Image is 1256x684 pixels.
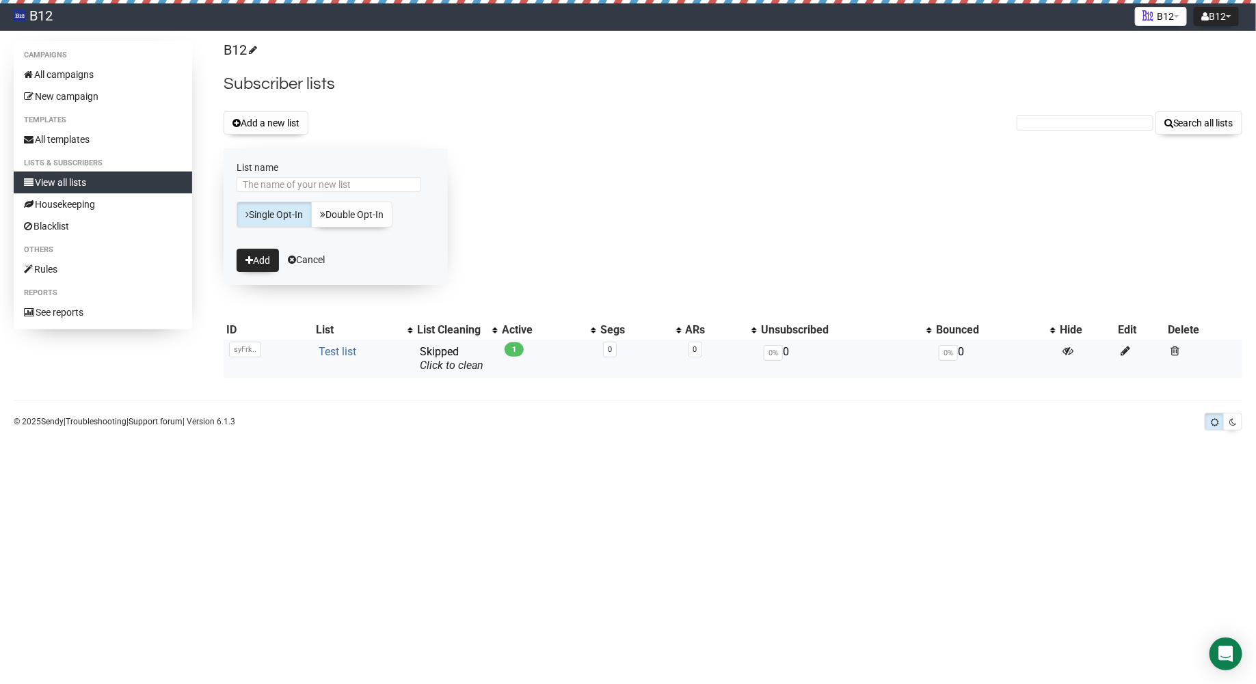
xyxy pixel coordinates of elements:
[505,342,524,357] span: 1
[313,320,414,340] th: List: No sort applied, activate to apply an ascending sort
[14,155,192,172] li: Lists & subscribers
[1168,323,1240,337] div: Delete
[14,414,235,429] p: © 2025 | | | Version 6.1.3
[600,323,669,337] div: Segs
[14,301,192,323] a: See reports
[14,258,192,280] a: Rules
[686,323,745,337] div: ARs
[237,161,435,174] label: List name
[288,254,325,265] a: Cancel
[414,320,499,340] th: List Cleaning: No sort applied, activate to apply an ascending sort
[420,359,483,372] a: Click to clean
[129,417,183,426] a: Support forum
[311,202,392,228] a: Double Opt-In
[237,249,279,272] button: Add
[14,47,192,64] li: Campaigns
[758,320,933,340] th: Unsubscribed: No sort applied, activate to apply an ascending sort
[319,345,356,358] a: Test list
[1143,10,1153,21] img: 1.png
[237,177,421,192] input: The name of your new list
[224,111,308,135] button: Add a new list
[14,85,192,107] a: New campaign
[224,42,255,58] a: B12
[14,64,192,85] a: All campaigns
[14,215,192,237] a: Blacklist
[499,320,598,340] th: Active: No sort applied, activate to apply an ascending sort
[229,342,261,357] span: syFrk..
[41,417,64,426] a: Sendy
[1194,7,1239,26] button: B12
[933,340,1057,378] td: 0
[933,320,1057,340] th: Bounced: No sort applied, activate to apply an ascending sort
[1116,320,1166,340] th: Edit: No sort applied, sorting is disabled
[316,323,401,337] div: List
[1165,320,1242,340] th: Delete: No sort applied, sorting is disabled
[608,345,612,354] a: 0
[1060,323,1112,337] div: Hide
[1119,323,1163,337] div: Edit
[14,128,192,150] a: All templates
[14,242,192,258] li: Others
[1210,638,1242,670] div: Open Intercom Messenger
[224,320,313,340] th: ID: No sort applied, sorting is disabled
[1155,111,1242,135] button: Search all lists
[936,323,1043,337] div: Bounced
[1135,7,1187,26] button: B12
[683,320,758,340] th: ARs: No sort applied, activate to apply an ascending sort
[14,193,192,215] a: Housekeeping
[224,72,1242,96] h2: Subscriber lists
[237,202,312,228] a: Single Opt-In
[758,340,933,378] td: 0
[693,345,697,354] a: 0
[598,320,683,340] th: Segs: No sort applied, activate to apply an ascending sort
[14,112,192,128] li: Templates
[66,417,126,426] a: Troubleshooting
[502,323,584,337] div: Active
[14,172,192,193] a: View all lists
[420,345,483,372] span: Skipped
[761,323,920,337] div: Unsubscribed
[14,10,26,22] img: 83d8429b531d662e2d1277719739fdde
[14,285,192,301] li: Reports
[939,345,958,361] span: 0%
[417,323,485,337] div: List Cleaning
[226,323,310,337] div: ID
[1057,320,1115,340] th: Hide: No sort applied, sorting is disabled
[764,345,783,361] span: 0%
